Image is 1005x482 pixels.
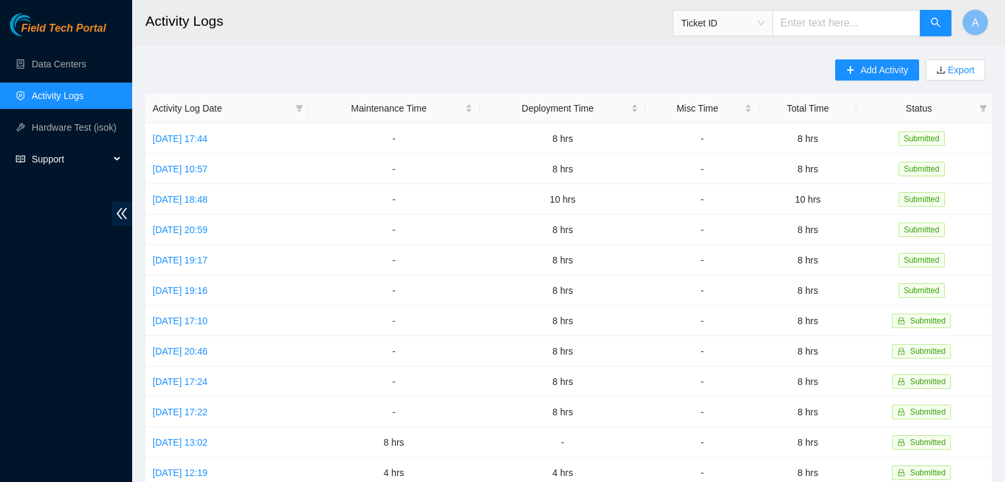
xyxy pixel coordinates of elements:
a: [DATE] 19:16 [153,285,207,296]
td: 8 hrs [308,427,480,458]
td: - [308,397,480,427]
span: Submitted [899,223,945,237]
a: [DATE] 17:44 [153,133,207,144]
span: filter [979,104,987,112]
span: filter [295,104,303,112]
span: Submitted [910,407,946,417]
td: 8 hrs [759,306,857,336]
button: A [962,9,988,36]
a: Activity Logs [32,90,84,101]
td: - [646,427,759,458]
td: - [308,184,480,215]
span: Submitted [899,283,945,298]
td: - [646,245,759,275]
span: Ticket ID [681,13,764,33]
td: - [646,123,759,154]
td: - [646,184,759,215]
span: lock [897,408,905,416]
span: lock [897,347,905,355]
span: download [936,65,946,76]
td: 8 hrs [480,366,646,397]
span: lock [897,317,905,325]
td: 8 hrs [759,154,857,184]
span: lock [897,438,905,446]
td: 8 hrs [759,245,857,275]
td: - [646,336,759,366]
td: - [646,275,759,306]
a: [DATE] 18:48 [153,194,207,205]
span: read [16,155,25,164]
span: Submitted [910,438,946,447]
span: lock [897,469,905,477]
span: Submitted [910,468,946,477]
td: - [480,427,646,458]
td: 8 hrs [759,275,857,306]
a: Export [946,65,975,75]
a: Akamai TechnologiesField Tech Portal [10,24,106,41]
td: 8 hrs [480,336,646,366]
span: Field Tech Portal [21,22,106,35]
td: 8 hrs [480,397,646,427]
td: - [646,397,759,427]
span: Submitted [899,131,945,146]
th: Total Time [759,94,857,123]
td: - [646,154,759,184]
span: Status [864,101,974,116]
td: 10 hrs [759,184,857,215]
td: 8 hrs [759,366,857,397]
td: 8 hrs [759,336,857,366]
span: Activity Log Date [153,101,290,116]
td: - [308,306,480,336]
td: - [646,306,759,336]
td: - [308,123,480,154]
td: 8 hrs [759,397,857,427]
a: Data Centers [32,59,86,69]
a: [DATE] 10:57 [153,164,207,174]
a: [DATE] 13:02 [153,437,207,448]
span: search [930,17,941,30]
span: Submitted [910,377,946,386]
td: 8 hrs [480,275,646,306]
td: 8 hrs [480,306,646,336]
td: 8 hrs [480,215,646,245]
a: Hardware Test (isok) [32,122,116,133]
input: Enter text here... [772,10,920,36]
td: - [308,336,480,366]
td: 8 hrs [759,427,857,458]
td: - [308,245,480,275]
a: [DATE] 20:46 [153,346,207,357]
td: 8 hrs [759,215,857,245]
span: Submitted [899,162,945,176]
button: downloadExport [926,59,985,81]
td: - [308,366,480,397]
td: - [308,275,480,306]
span: Submitted [910,316,946,326]
td: - [308,154,480,184]
span: plus [846,65,855,76]
span: lock [897,378,905,386]
td: 8 hrs [480,123,646,154]
span: filter [977,98,990,118]
span: Support [32,146,110,172]
span: double-left [112,201,132,226]
span: Submitted [899,192,945,207]
td: 8 hrs [480,154,646,184]
a: [DATE] 17:24 [153,376,207,387]
td: - [646,366,759,397]
a: [DATE] 17:22 [153,407,207,417]
span: filter [293,98,306,118]
img: Akamai Technologies [10,13,67,36]
button: search [920,10,951,36]
span: Add Activity [860,63,908,77]
span: Submitted [899,253,945,267]
td: - [308,215,480,245]
a: [DATE] 20:59 [153,224,207,235]
td: 10 hrs [480,184,646,215]
a: [DATE] 19:17 [153,255,207,265]
button: plusAdd Activity [835,59,918,81]
span: A [972,15,979,31]
a: [DATE] 12:19 [153,467,207,478]
span: Submitted [910,347,946,356]
td: 8 hrs [480,245,646,275]
a: [DATE] 17:10 [153,316,207,326]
